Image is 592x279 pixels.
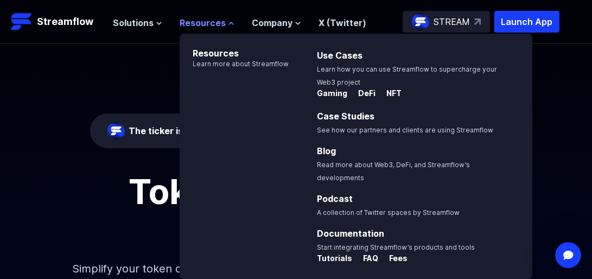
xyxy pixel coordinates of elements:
[317,126,493,134] span: See how our partners and clients are using Streamflow
[317,111,374,122] a: Case Studies
[129,124,405,137] div: Check eligibility and participate in the launch!
[317,208,460,217] span: A collection of Twitter spaces by Streamflow
[354,253,378,264] p: FAQ
[474,18,481,25] img: top-right-arrow.svg
[113,16,162,29] button: Solutions
[317,88,347,99] p: Gaming
[319,17,366,28] a: X (Twitter)
[317,253,352,264] p: Tutorials
[434,15,470,28] p: STREAM
[113,16,154,29] span: Solutions
[380,253,408,264] p: Fees
[252,16,292,29] span: Company
[378,89,402,100] a: NFT
[354,254,380,265] a: FAQ
[317,243,475,251] span: Start integrating Streamflow’s products and tools
[107,122,125,139] img: streamflow-logo-circle.png
[252,16,301,29] button: Company
[317,50,362,61] a: Use Cases
[129,125,225,136] span: The ticker is STREAM:
[180,16,234,29] button: Resources
[180,34,289,60] p: Resources
[555,242,581,268] iframe: Intercom live chat
[11,11,33,33] img: Streamflow Logo
[180,60,289,68] p: Learn more about Streamflow
[349,89,378,100] a: DeFi
[317,254,354,265] a: Tutorials
[317,193,353,204] a: Podcast
[180,16,226,29] span: Resources
[317,65,497,86] span: Learn how you can use Streamflow to supercharge your Web3 project
[317,161,470,182] span: Read more about Web3, DeFi, and Streamflow’s developments
[317,145,336,156] a: Blog
[37,14,93,29] p: Streamflow
[317,228,384,239] a: Documentation
[349,88,375,99] p: DeFi
[317,89,349,100] a: Gaming
[11,11,102,33] a: Streamflow
[412,13,429,30] img: streamflow-logo-circle.png
[378,88,402,99] p: NFT
[494,11,559,33] button: Launch App
[403,11,490,33] a: STREAM
[52,174,540,244] h1: Token management infrastructure
[380,254,408,265] a: Fees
